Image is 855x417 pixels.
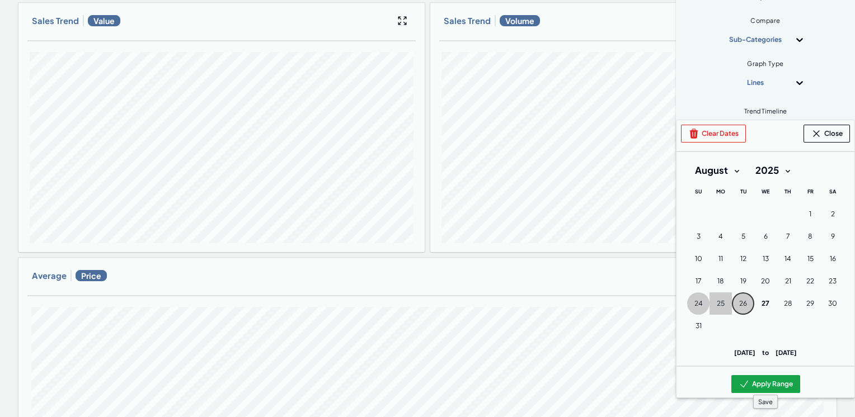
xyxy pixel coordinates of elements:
span: 3 [697,232,701,241]
span: 8 [808,232,812,241]
span: Volume [500,15,540,26]
span: Th [784,188,791,195]
span: Trend Timeline [744,107,787,115]
span: 20 [761,277,770,286]
span: 22 [806,277,814,286]
span: 26 [739,299,747,308]
span: 21 [785,277,791,286]
span: 14 [784,254,791,263]
span: Sa [829,188,836,195]
span: Su [695,188,702,195]
span: 29 [806,299,814,308]
span: Compare [750,16,781,25]
h3: Average [32,270,67,281]
span: 12 [740,254,746,263]
span: Graph Type [747,59,784,68]
span: 15 [807,254,814,263]
button: Clear Dates [681,125,746,143]
h3: Sales Trend [32,15,79,26]
span: 24 [694,299,703,308]
span: 30 [828,299,837,308]
span: 25 [717,299,725,308]
div: Lines [727,74,784,92]
span: 9 [831,232,835,241]
span: 27 [762,299,769,308]
span: 28 [784,299,792,308]
span: 4 [718,232,723,241]
span: Tu [740,188,746,195]
p: [DATE] [DATE] [687,348,844,357]
span: Fr [807,188,814,195]
span: 31 [696,321,702,330]
span: Price [76,270,107,281]
h3: Sales Trend [444,15,491,26]
span: 23 [829,277,837,286]
span: Mo [716,188,725,195]
div: Sub-Categories [727,31,784,49]
span: 7 [786,232,790,241]
span: 2 [831,210,835,219]
button: Apply Range [731,375,800,393]
span: 17 [696,277,702,286]
span: 13 [763,254,769,263]
span: 19 [740,277,746,286]
button: Close [804,125,850,143]
span: 1 [809,210,811,219]
span: 18 [717,277,724,286]
span: 6 [764,232,768,241]
span: to [755,348,776,356]
span: 16 [830,254,836,263]
span: We [762,188,769,195]
span: 5 [741,232,745,241]
span: 10 [695,254,702,263]
span: Value [88,15,120,26]
span: 11 [718,254,723,263]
